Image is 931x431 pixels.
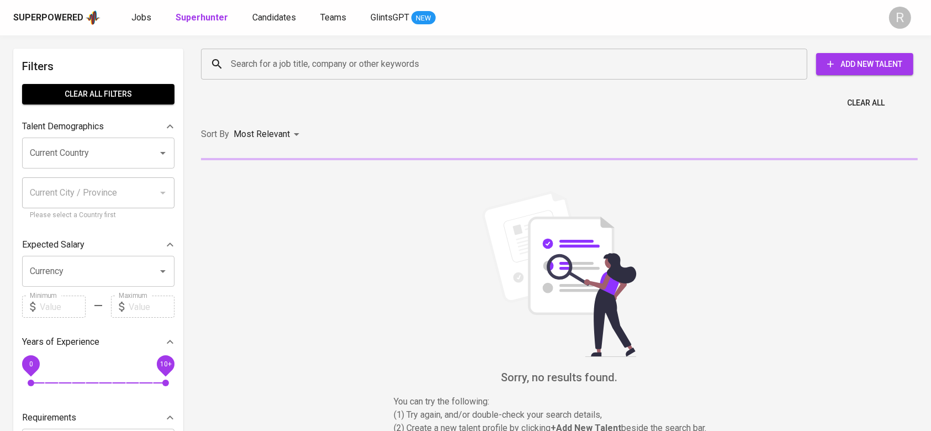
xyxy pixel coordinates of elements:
a: Superhunter [176,11,230,25]
p: You can try the following : [394,395,725,408]
p: Most Relevant [234,128,290,141]
a: Candidates [252,11,298,25]
input: Value [40,296,86,318]
h6: Filters [22,57,174,75]
span: Candidates [252,12,296,23]
p: Years of Experience [22,335,99,349]
div: Expected Salary [22,234,174,256]
button: Open [155,145,171,161]
div: Talent Demographics [22,115,174,138]
button: Clear All filters [22,84,174,104]
div: Requirements [22,407,174,429]
div: R [889,7,911,29]
p: Sort By [201,128,229,141]
button: Open [155,264,171,279]
a: Superpoweredapp logo [13,9,100,26]
span: Clear All [847,96,885,110]
p: Requirements [22,411,76,424]
div: Superpowered [13,12,83,24]
p: Please select a Country first [30,210,167,221]
span: 0 [29,360,33,368]
span: Clear All filters [31,87,166,101]
a: Jobs [131,11,154,25]
span: NEW [411,13,436,24]
span: 10+ [160,360,171,368]
img: app logo [86,9,100,26]
div: Most Relevant [234,124,303,145]
button: Add New Talent [816,53,913,75]
p: Talent Demographics [22,120,104,133]
a: GlintsGPT NEW [371,11,436,25]
span: Teams [320,12,346,23]
span: Jobs [131,12,151,23]
input: Value [129,296,174,318]
button: Clear All [843,93,889,113]
span: Add New Talent [825,57,904,71]
p: (1) Try again, and/or double-check your search details, [394,408,725,422]
p: Expected Salary [22,238,84,251]
b: Superhunter [176,12,228,23]
img: file_searching.svg [477,191,642,357]
span: GlintsGPT [371,12,409,23]
h6: Sorry, no results found. [201,369,918,386]
div: Years of Experience [22,331,174,353]
a: Teams [320,11,348,25]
